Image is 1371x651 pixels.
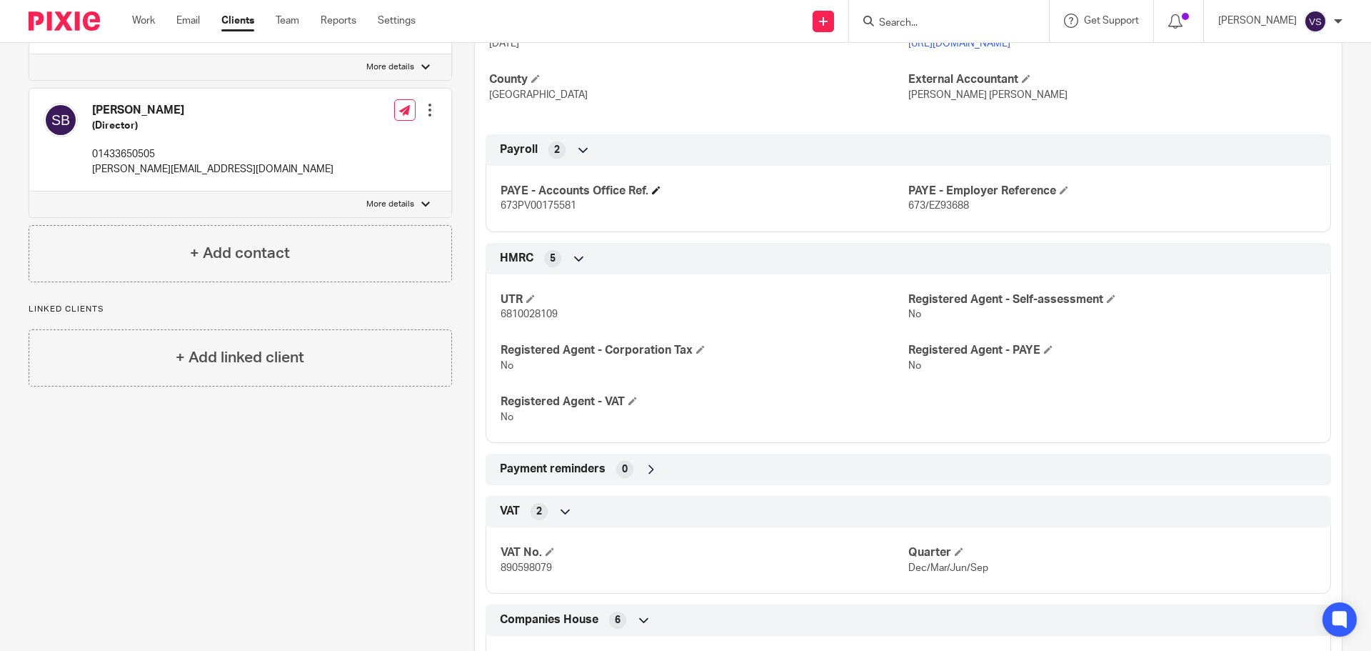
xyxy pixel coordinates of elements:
h5: (Director) [92,119,333,133]
p: More details [366,199,414,210]
p: Linked clients [29,304,452,315]
p: 01433650505 [92,147,333,161]
span: 890598079 [501,563,552,573]
span: 673/EZ93688 [908,201,969,211]
h4: [PERSON_NAME] [92,103,333,118]
p: [PERSON_NAME][EMAIL_ADDRESS][DOMAIN_NAME] [92,162,333,177]
h4: PAYE - Employer Reference [908,184,1316,199]
span: VAT [500,504,520,519]
h4: Registered Agent - Corporation Tax [501,343,908,358]
span: 2 [536,505,542,519]
h4: External Accountant [908,72,1327,87]
span: No [501,412,513,422]
h4: Registered Agent - VAT [501,394,908,409]
span: No [908,309,921,319]
img: svg%3E [44,103,78,137]
p: More details [366,61,414,73]
a: Settings [378,14,416,28]
span: No [501,361,513,371]
h4: PAYE - Accounts Office Ref. [501,184,908,199]
span: Payroll [500,142,538,157]
span: 5 [550,252,556,266]
a: Team [276,14,299,28]
span: Companies House [500,612,598,627]
a: Email [176,14,200,28]
h4: VAT No. [501,545,908,560]
a: Clients [221,14,254,28]
span: 0 [622,462,628,477]
span: HMRC [500,251,533,266]
h4: Quarter [908,545,1316,560]
img: Pixie [29,11,100,31]
span: [PERSON_NAME] [PERSON_NAME] [908,90,1068,100]
span: No [908,361,921,371]
span: 2 [554,143,560,157]
span: Dec/Mar/Jun/Sep [908,563,988,573]
p: [PERSON_NAME] [1218,14,1297,28]
a: Work [132,14,155,28]
span: 6 [615,613,621,627]
h4: UTR [501,292,908,307]
span: Payment reminders [500,462,606,477]
a: [URL][DOMAIN_NAME] [908,39,1010,49]
h4: Registered Agent - Self-assessment [908,292,1316,307]
input: Search [878,17,1006,30]
span: 6810028109 [501,309,558,319]
h4: Registered Agent - PAYE [908,343,1316,358]
img: svg%3E [1304,10,1327,33]
h4: + Add linked client [176,347,304,369]
span: [GEOGRAPHIC_DATA] [489,90,588,100]
span: Get Support [1084,16,1139,26]
h4: + Add contact [190,242,290,264]
span: [DATE] [489,39,519,49]
a: Reports [321,14,356,28]
span: 673PV00175581 [501,201,576,211]
h4: County [489,72,908,87]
